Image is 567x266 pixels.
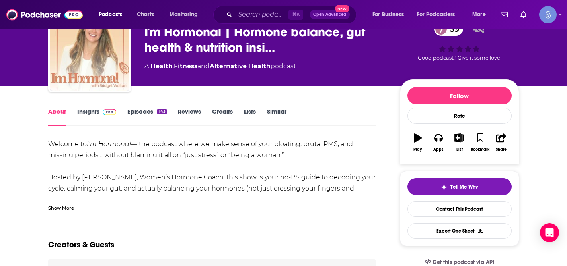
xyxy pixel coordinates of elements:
[132,8,159,21] a: Charts
[441,184,447,190] img: tell me why sparkle
[127,108,166,126] a: Episodes143
[87,140,131,148] em: I’m Hormonal
[93,8,132,21] button: open menu
[497,8,511,21] a: Show notifications dropdown
[472,9,486,20] span: More
[313,13,346,17] span: Open Advanced
[99,9,122,20] span: Podcasts
[335,5,349,12] span: New
[467,8,496,21] button: open menu
[150,62,173,70] a: Health
[137,9,154,20] span: Charts
[433,259,494,266] span: Get this podcast via API
[471,147,489,152] div: Bookmark
[470,128,491,157] button: Bookmark
[449,128,470,157] button: List
[433,147,444,152] div: Apps
[372,9,404,20] span: For Business
[407,108,512,124] div: Rate
[170,9,198,20] span: Monitoring
[407,87,512,104] button: Follow
[77,108,117,126] a: InsightsPodchaser Pro
[157,109,166,114] div: 143
[48,240,114,250] h2: Creators & Guests
[6,7,83,22] img: Podchaser - Follow, Share and Rate Podcasts
[367,8,414,21] button: open menu
[496,147,507,152] div: Share
[212,108,233,126] a: Credits
[400,17,519,66] div: 39Good podcast? Give it some love!
[413,147,422,152] div: Play
[539,6,557,23] span: Logged in as Spiral5-G1
[517,8,530,21] a: Show notifications dropdown
[407,178,512,195] button: tell me why sparkleTell Me Why
[407,128,428,157] button: Play
[210,62,271,70] a: Alternative Health
[456,147,463,152] div: List
[174,62,197,70] a: Fitness
[267,108,286,126] a: Similar
[450,184,478,190] span: Tell Me Why
[428,128,449,157] button: Apps
[310,10,350,19] button: Open AdvancedNew
[288,10,303,20] span: ⌘ K
[197,62,210,70] span: and
[50,11,129,91] img: I'm Hormonal | Hormone balance, gut health & nutrition insights
[539,6,557,23] button: Show profile menu
[417,9,455,20] span: For Podcasters
[235,8,288,21] input: Search podcasts, credits, & more...
[164,8,208,21] button: open menu
[412,8,467,21] button: open menu
[407,223,512,239] button: Export One-Sheet
[539,6,557,23] img: User Profile
[244,108,256,126] a: Lists
[103,109,117,115] img: Podchaser Pro
[178,108,201,126] a: Reviews
[144,62,296,71] div: A podcast
[540,223,559,242] div: Open Intercom Messenger
[221,6,364,24] div: Search podcasts, credits, & more...
[407,201,512,217] a: Contact This Podcast
[173,62,174,70] span: ,
[48,108,66,126] a: About
[418,55,501,61] span: Good podcast? Give it some love!
[491,128,511,157] button: Share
